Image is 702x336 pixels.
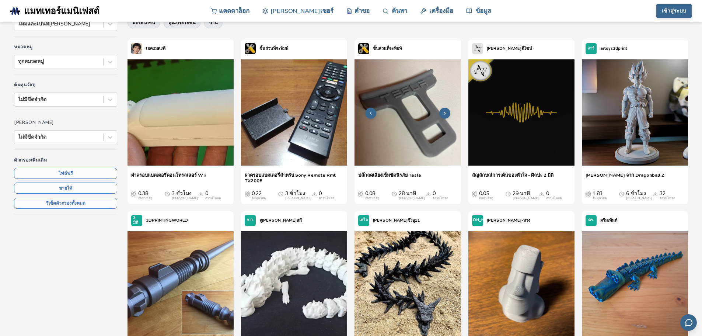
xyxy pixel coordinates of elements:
font: [PERSON_NAME] [172,196,198,200]
font: เข้าสู่ระบบ [662,7,686,14]
font: ดาวน์โหลด [319,196,334,200]
span: ต้นทุนเฉลี่ย [131,191,136,197]
font: [PERSON_NAME] [285,196,311,200]
font: ต้นทุนวัสดุ [252,196,266,200]
button: มีประโยชน์ [128,18,160,28]
span: ต้นทุนเฉลี่ย [472,191,477,197]
font: 0 [433,190,436,197]
font: หมวดหมู่ [14,44,33,50]
font: ฝาครอบแบตเตอรี่สำหรับ Sony Remote Rmt TX200E [245,172,336,184]
font: คำขอ [355,7,370,15]
a: ฝาครอบแบตเตอรี่สำหรับ Sony Remote Rmt TX200E [245,172,343,183]
font: ต้นทุนวัสดุ [138,196,152,200]
font: [PERSON_NAME] [626,196,652,200]
font: 6 ชั่วโมง [626,190,646,197]
font: ต้นทุนวัสดุ [14,82,35,88]
font: บ้าน [209,20,218,26]
font: เคไอ [359,217,368,223]
a: สัญลักษณ์การเต้นของหัวใจ - ศิลปะ 2 มิติ [472,172,553,183]
font: ปลั๊กลดเสียงเข็มขัดนิรภัย Tesla [358,172,421,178]
font: [PERSON_NAME]ดีไซน์ [487,46,532,51]
font: ดาวน์โหลด [205,196,221,200]
font: คุณประโยชน์ [168,20,196,26]
span: ดาวน์โหลด [426,191,431,197]
img: โปรไฟล์ของ MechMad3D [131,43,142,54]
font: ต้นทุนวัสดุ [365,196,379,200]
font: ข้อมูล [476,7,491,15]
font: ดร. [588,217,594,223]
span: ต้นทุนเฉลี่ย [245,191,250,197]
font: แมทเทอร์แมนิเฟสต์ [24,5,99,17]
font: [PERSON_NAME] จาก Dragonball Z [586,172,664,178]
font: [PERSON_NAME]ซึงอู11 [373,218,420,223]
input: ไม่มีขีดจำกัด [18,134,20,140]
a: โปรไฟล์ของ PartsToPrintชิ้นส่วนที่จะพิมพ์ [241,39,292,58]
font: ไฟล์ฟรี [59,170,73,176]
span: ดาวน์โหลด [312,191,317,197]
a: โปรไฟล์ของ ATDesign[PERSON_NAME]ดีไซน์ [468,39,536,58]
font: สัญลักษณ์การเต้นของหัวใจ - ศิลปะ 2 มิติ [472,172,553,178]
span: เวลาพิมพ์เฉลี่ย [165,191,170,197]
font: 0 [205,190,208,197]
font: ดาวน์โหลด [433,196,448,200]
a: ปลั๊กลดเสียงเข็มขัดนิรภัย Tesla [358,172,421,183]
span: ต้นทุนเฉลี่ย [358,191,363,197]
span: ดาวน์โหลด [653,191,658,197]
font: เครื่องมือ [429,7,453,15]
font: [PERSON_NAME] [14,119,54,125]
font: 3DPRINTINGWORLD [146,218,188,223]
span: เวลาพิมพ์เฉลี่ย [392,191,397,197]
font: 1.83 [593,190,603,197]
span: ต้นทุนเฉลี่ย [586,191,591,197]
font: ดรีมเพ้นท์ [600,218,617,223]
font: อาร์ [587,45,594,51]
button: เข้าสู่ระบบ [656,4,692,18]
input: ใหม่และเป็นที่[PERSON_NAME] [18,21,20,27]
font: 28 นาที [399,190,416,197]
font: ก.ก. [247,217,254,223]
font: ค้นหา [392,7,407,15]
font: 32 [660,190,666,197]
font: มีประโยชน์ [132,20,155,26]
a: [PERSON_NAME] จาก Dragonball Z [586,172,664,183]
img: โปรไฟล์ของ PartsToPrint [245,43,256,54]
font: ดาวน์โหลด [660,196,675,200]
button: ไฟล์ฟรี [14,168,117,179]
font: ฝาครอบแบตเตอรี่คอนโทรลเลอร์ Wii [131,172,206,178]
font: [PERSON_NAME]เซอร์ [270,7,333,15]
font: [PERSON_NAME] [513,196,539,200]
font: ต้นทุนวัสดุ [479,196,493,200]
font: 0.08 [365,190,375,197]
a: โปรไฟล์ของ PartsToPrintชิ้นส่วนที่จะพิมพ์ [355,39,405,58]
button: รีเซ็ตตัวกรองทั้งหมด [14,198,117,209]
font: 3 ชั่วโมง [285,190,305,197]
button: บ้าน [204,18,223,28]
span: เวลาพิมพ์เฉลี่ย [619,191,624,197]
font: คู[PERSON_NAME]สกี [259,218,302,223]
font: 3 ชั่วโมง [172,190,192,197]
span: เวลาพิมพ์เฉลี่ย [506,191,511,197]
font: 0.38 [138,190,148,197]
button: ส่งข้อเสนอแนะผ่านทางอีเมล [680,314,697,331]
input: ทุกหมวดหมู่ [18,59,20,65]
font: [PERSON_NAME]-หวง [487,218,530,223]
font: 3 มิติ [133,215,138,225]
font: artoys3dprint [600,46,627,51]
font: ต้นทุนวัสดุ [593,196,607,200]
font: แคตตาล็อก [219,7,249,15]
button: ขายได้ [14,183,117,194]
font: ขายได้ [59,185,72,191]
font: ชิ้นส่วนที่จะพิมพ์ [373,46,402,51]
input: ไม่มีขีดจำกัด [18,97,20,103]
font: [PERSON_NAME] [399,196,425,200]
font: 0 [546,190,549,197]
font: ชิ้นส่วนที่จะพิมพ์ [259,46,288,51]
img: โปรไฟล์ของ ATDesign [472,43,483,54]
font: [PERSON_NAME] [460,217,495,223]
font: 0 [319,190,322,197]
a: โปรไฟล์ของ MechMad3Dเมคแมด3ดี [128,39,169,58]
font: เมคแมด3ดี [146,46,165,51]
font: 29 นาที [513,190,530,197]
span: ดาวน์โหลด [198,191,203,197]
span: ดาวน์โหลด [539,191,544,197]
